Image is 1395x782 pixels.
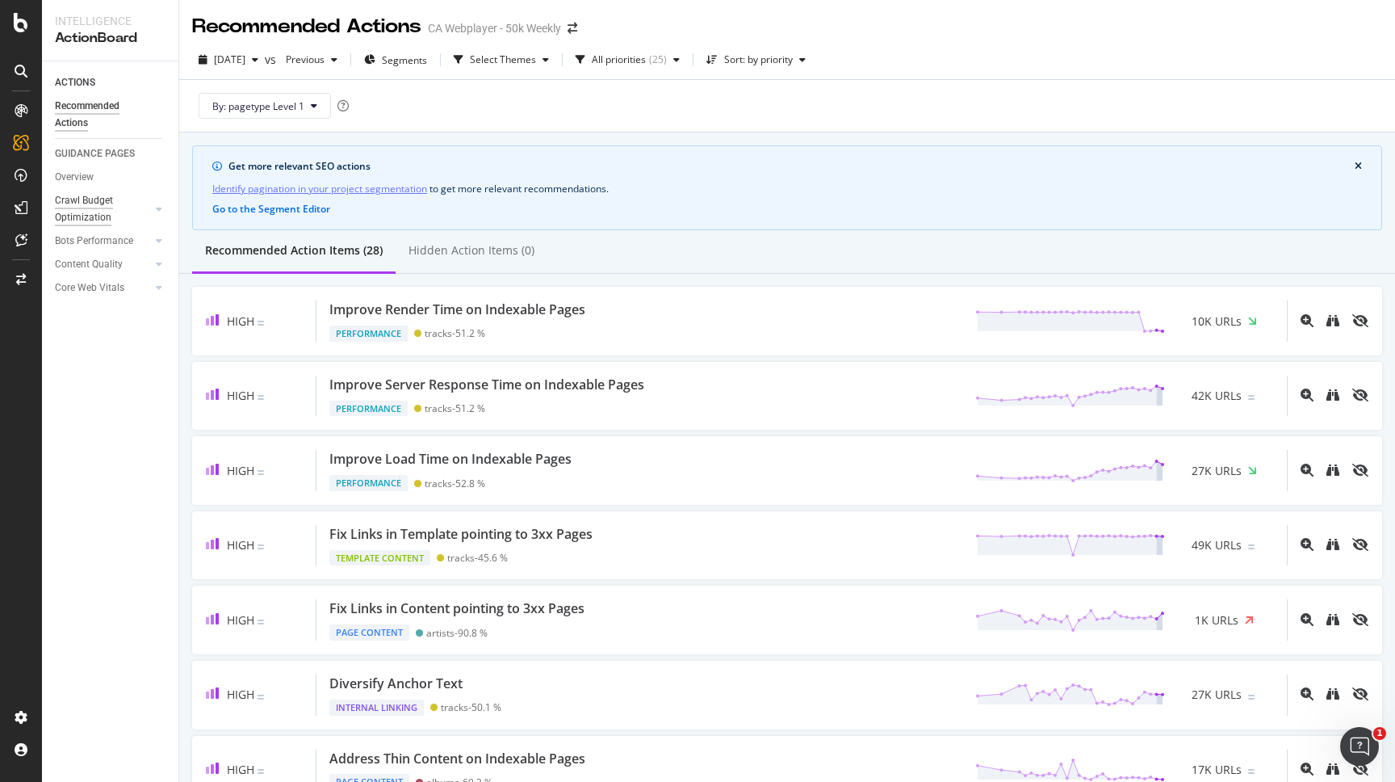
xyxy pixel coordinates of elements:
span: Segments [382,53,427,67]
a: Content Quality [55,256,151,273]
div: Address Thin Content on Indexable Pages [329,750,585,768]
div: Recommended Actions [192,13,421,40]
img: Equal [258,321,264,326]
img: Equal [258,470,264,475]
span: Previous [279,53,325,66]
div: binoculars [1326,538,1339,551]
div: Bots Performance [55,233,133,250]
a: binoculars [1326,388,1339,403]
a: Recommended Actions [55,98,167,132]
span: High [227,388,254,403]
div: magnifying-glass-plus [1301,687,1313,700]
a: Crawl Budget Optimization [55,192,151,226]
img: Equal [258,544,264,549]
span: High [227,612,254,628]
span: vs [265,52,279,68]
div: Template Content [329,550,430,566]
div: Improve Server Response Time on Indexable Pages [329,376,644,394]
a: binoculars [1326,537,1339,553]
iframe: Intercom live chat [1340,727,1379,766]
div: binoculars [1326,613,1339,626]
div: All priorities [592,55,646,65]
div: eye-slash [1352,389,1368,402]
div: Recommended Action Items (28) [205,242,383,259]
a: binoculars [1326,687,1339,702]
div: eye-slash [1352,538,1368,551]
button: Select Themes [447,47,555,73]
button: [DATE] [192,47,265,73]
img: Equal [258,620,264,624]
img: Equal [1248,395,1255,400]
span: High [227,537,254,553]
div: magnifying-glass-plus [1301,389,1313,402]
div: Core Web Vitals [55,280,124,296]
span: 10K URLs [1192,313,1242,330]
button: Segments [358,47,434,73]
span: 17K URLs [1192,762,1242,778]
button: Previous [279,47,344,73]
img: Equal [258,395,264,400]
div: binoculars [1326,763,1339,776]
div: ( 25 ) [649,55,667,65]
div: to get more relevant recommendations . [212,180,1362,197]
span: By: pagetype Level 1 [212,99,304,113]
div: Fix Links in Template pointing to 3xx Pages [329,525,593,544]
span: 2025 Aug. 30th [214,53,245,66]
div: tracks - 51.2 % [425,327,485,339]
button: By: pagetype Level 1 [199,93,331,119]
span: 49K URLs [1192,537,1242,553]
span: High [227,762,254,777]
div: ActionBoard [55,29,165,48]
a: GUIDANCE PAGES [55,145,167,162]
div: Sort: by priority [724,55,793,65]
div: binoculars [1326,389,1339,402]
div: Internal Linking [329,700,424,716]
div: CA Webplayer - 50k Weekly [428,20,561,36]
span: 1 [1373,727,1386,740]
div: magnifying-glass-plus [1301,538,1313,551]
div: Performance [329,401,408,417]
div: Improve Load Time on Indexable Pages [329,450,572,469]
div: Page Content [329,624,409,641]
span: High [227,687,254,702]
div: Recommended Actions [55,98,152,132]
img: Equal [1248,544,1255,549]
div: eye-slash [1352,763,1368,776]
div: tracks - 51.2 % [425,402,485,414]
button: Sort: by priority [700,47,812,73]
span: 27K URLs [1192,463,1242,479]
div: tracks - 52.8 % [425,477,485,490]
span: High [227,313,254,329]
div: eye-slash [1352,314,1368,327]
div: magnifying-glass-plus [1301,763,1313,776]
div: Overview [55,169,94,186]
a: binoculars [1326,313,1339,329]
img: Equal [258,695,264,700]
a: Overview [55,169,167,186]
div: ACTIONS [55,74,95,91]
div: GUIDANCE PAGES [55,145,135,162]
a: binoculars [1326,612,1339,628]
a: Bots Performance [55,233,151,250]
div: eye-slash [1352,464,1368,477]
span: 27K URLs [1192,687,1242,703]
a: binoculars [1326,463,1339,478]
a: ACTIONS [55,74,167,91]
button: Go to the Segment Editor [212,204,330,215]
span: 1K URLs [1195,612,1238,629]
div: Diversify Anchor Text [329,675,463,693]
div: Performance [329,475,408,491]
button: All priorities(25) [569,47,686,73]
div: eye-slash [1352,687,1368,700]
div: binoculars [1326,464,1339,477]
span: High [227,463,254,478]
div: Hidden Action Items (0) [408,242,534,259]
button: close banner [1351,158,1366,175]
div: tracks - 50.1 % [441,701,501,713]
div: Select Themes [470,55,536,65]
div: artists - 90.8 % [426,627,488,639]
img: Equal [1248,695,1255,700]
div: Intelligence [55,13,165,29]
div: magnifying-glass-plus [1301,314,1313,327]
div: magnifying-glass-plus [1301,464,1313,477]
